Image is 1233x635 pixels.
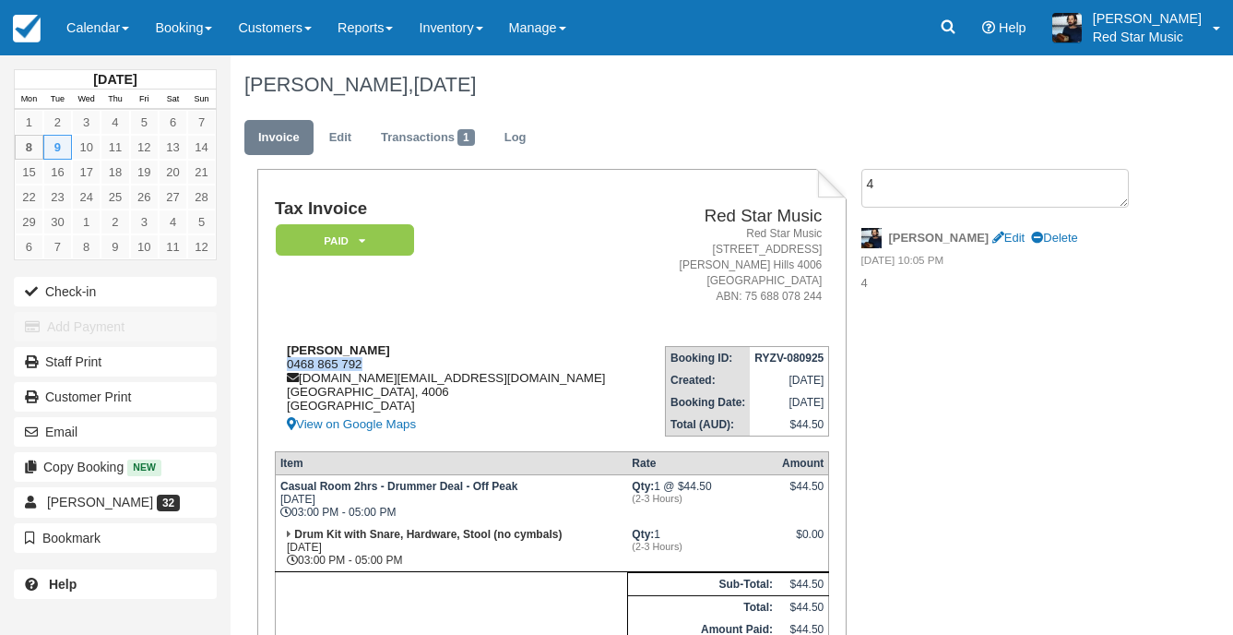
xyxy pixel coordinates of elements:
a: 28 [187,185,216,210]
div: $0.00 [782,528,824,556]
button: Add Payment [14,312,217,341]
td: $44.50 [777,595,829,618]
td: [DATE] [750,369,828,391]
td: 1 @ $44.50 [627,474,777,523]
img: A1 [1052,13,1082,42]
span: 32 [157,495,180,511]
strong: Drum Kit with Snare, Hardware, Stool (no cymbals) [294,528,562,541]
th: Booking Date: [666,391,751,413]
td: $44.50 [777,572,829,595]
a: 24 [72,185,101,210]
strong: Casual Room 2hrs - Drummer Deal - Off Peak [280,480,517,493]
td: $44.50 [750,413,828,437]
a: View on Google Maps [287,413,646,436]
th: Total: [627,595,777,618]
a: 10 [130,234,159,259]
a: 8 [15,135,43,160]
em: Paid [276,224,414,257]
a: 27 [159,185,187,210]
p: Red Star Music [1093,28,1202,46]
strong: Qty [632,528,654,541]
img: checkfront-main-nav-mini-logo.png [13,15,41,42]
th: Total (AUD): [666,413,751,437]
a: 13 [159,135,187,160]
a: 10 [72,135,101,160]
th: Fri [130,90,159,110]
th: Wed [72,90,101,110]
button: Copy Booking New [14,452,217,482]
th: Booking ID: [666,346,751,369]
a: Customer Print [14,382,217,412]
a: 25 [101,185,129,210]
div: 0468 865 792 [DOMAIN_NAME][EMAIL_ADDRESS][DOMAIN_NAME] [GEOGRAPHIC_DATA], 4006 [GEOGRAPHIC_DATA] [275,343,646,436]
address: Red Star Music [STREET_ADDRESS] [PERSON_NAME] Hills 4006 [GEOGRAPHIC_DATA] ABN: 75 688 078 244 [653,226,823,306]
a: 6 [159,110,187,135]
td: [DATE] 03:00 PM - 05:00 PM [275,523,627,572]
a: 9 [101,234,129,259]
button: Bookmark [14,523,217,553]
a: 11 [159,234,187,259]
th: Sun [187,90,216,110]
a: 7 [187,110,216,135]
i: Help [982,21,995,34]
button: Email [14,417,217,447]
a: 22 [15,185,43,210]
em: (2-3 Hours) [632,493,773,504]
a: 12 [130,135,159,160]
a: 2 [43,110,72,135]
th: Mon [15,90,43,110]
a: 16 [43,160,72,185]
a: Invoice [244,120,314,156]
a: 14 [187,135,216,160]
a: 9 [43,135,72,160]
span: New [127,460,161,475]
td: [DATE] [750,391,828,413]
th: Created: [666,369,751,391]
a: 5 [130,110,159,135]
p: [PERSON_NAME] [1093,9,1202,28]
strong: [PERSON_NAME] [889,231,990,245]
a: 1 [15,110,43,135]
a: 15 [15,160,43,185]
a: 21 [187,160,216,185]
em: (2-3 Hours) [632,541,773,552]
b: Help [49,577,77,592]
h1: Tax Invoice [275,199,646,219]
a: 7 [43,234,72,259]
a: 8 [72,234,101,259]
a: 4 [101,110,129,135]
td: 1 [627,523,777,572]
span: [PERSON_NAME] [47,495,153,509]
p: 4 [861,275,1142,293]
a: Delete [1031,231,1077,245]
th: Amount [777,451,829,474]
a: 6 [15,234,43,259]
span: [DATE] [413,73,476,96]
button: Check-in [14,277,217,306]
a: 26 [130,185,159,210]
a: Edit [315,120,365,156]
a: 2 [101,210,129,234]
div: $44.50 [782,480,824,508]
a: 19 [130,160,159,185]
th: Tue [43,90,72,110]
h1: [PERSON_NAME], [244,74,1142,96]
strong: [PERSON_NAME] [287,343,390,357]
a: Log [491,120,540,156]
a: 20 [159,160,187,185]
a: 17 [72,160,101,185]
a: 4 [159,210,187,234]
th: Sub-Total: [627,572,777,595]
span: 1 [457,129,475,146]
th: Rate [627,451,777,474]
strong: [DATE] [93,72,136,87]
a: Paid [275,223,408,258]
th: Sat [159,90,187,110]
a: 3 [130,210,159,234]
a: 29 [15,210,43,234]
span: Help [999,20,1026,35]
th: Thu [101,90,129,110]
a: 1 [72,210,101,234]
a: 3 [72,110,101,135]
strong: RYZV-080925 [754,352,824,365]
